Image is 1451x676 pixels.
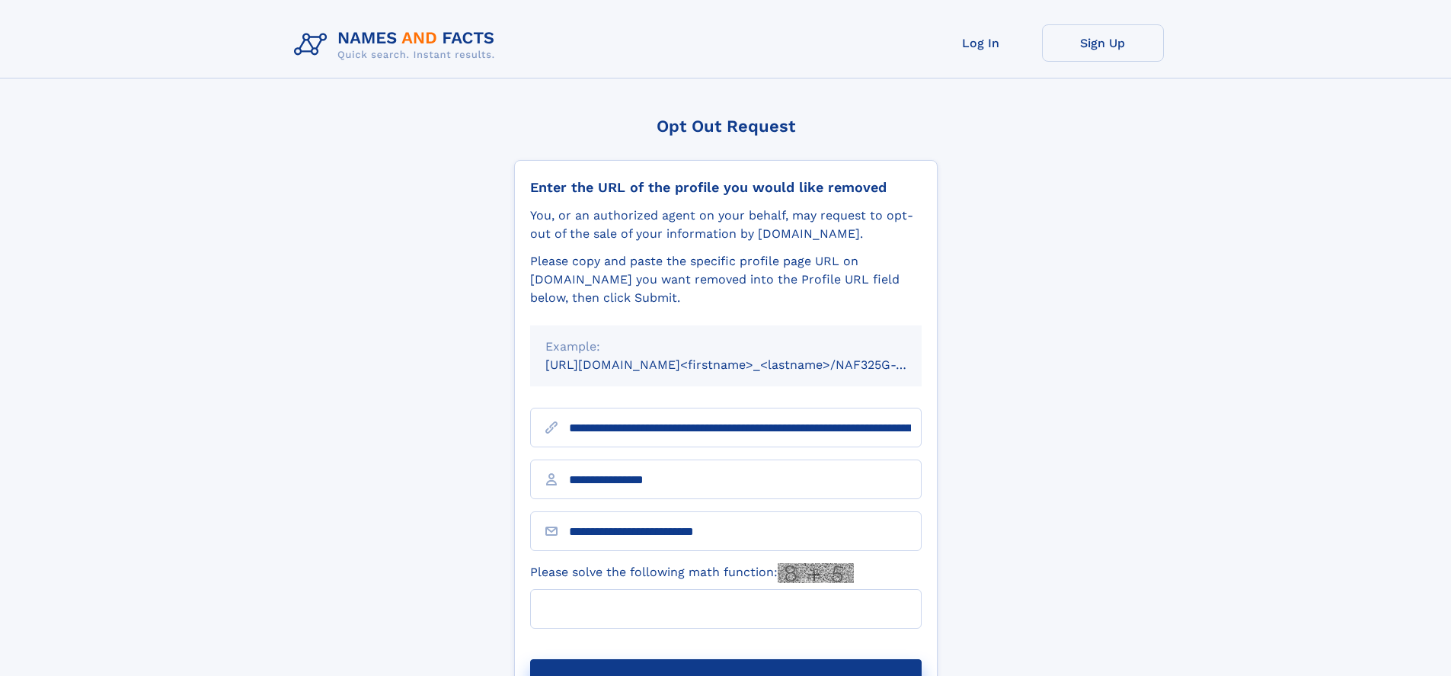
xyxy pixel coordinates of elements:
div: You, or an authorized agent on your behalf, may request to opt-out of the sale of your informatio... [530,207,922,243]
div: Please copy and paste the specific profile page URL on [DOMAIN_NAME] you want removed into the Pr... [530,252,922,307]
small: [URL][DOMAIN_NAME]<firstname>_<lastname>/NAF325G-xxxxxxxx [545,357,951,372]
a: Sign Up [1042,24,1164,62]
div: Example: [545,338,906,356]
label: Please solve the following math function: [530,563,854,583]
div: Opt Out Request [514,117,938,136]
a: Log In [920,24,1042,62]
div: Enter the URL of the profile you would like removed [530,179,922,196]
img: Logo Names and Facts [288,24,507,66]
